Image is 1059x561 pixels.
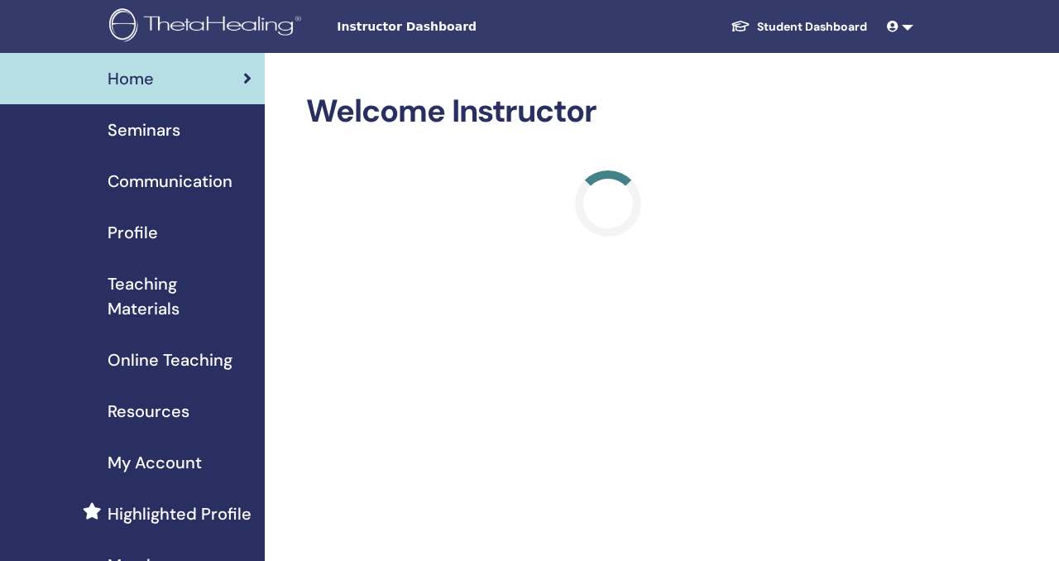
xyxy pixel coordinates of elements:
span: Profile [108,220,158,245]
span: Online Teaching [108,348,232,372]
a: Student Dashboard [717,12,880,42]
span: Resources [108,399,189,424]
img: logo.png [109,8,307,46]
span: Seminars [108,117,180,142]
span: My Account [108,450,202,475]
img: graduation-cap-white.svg [731,19,750,33]
h2: Welcome Instructor [306,93,910,131]
span: Teaching Materials [108,271,252,321]
span: Highlighted Profile [108,501,252,526]
span: Communication [108,169,232,194]
span: Instructor Dashboard [337,18,585,36]
span: Home [108,66,154,91]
